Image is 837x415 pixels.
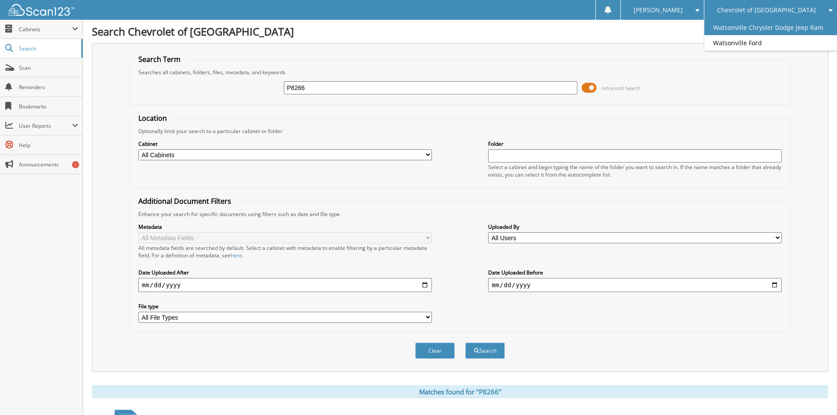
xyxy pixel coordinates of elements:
[19,161,78,168] span: Announcements
[72,161,79,168] div: 1
[19,83,78,91] span: Reminders
[19,45,77,52] span: Search
[134,210,786,218] div: Enhance your search for specific documents using filters such as date and file type.
[19,25,72,33] span: Cabinets
[19,141,78,149] span: Help
[138,244,432,259] div: All metadata fields are searched by default. Select a cabinet with metadata to enable filtering b...
[704,20,837,35] a: Watsonville Chrysler Dodge Jeep Ram
[488,278,782,292] input: end
[9,4,75,16] img: scan123-logo-white.svg
[465,343,505,359] button: Search
[717,7,816,13] span: Chevrolet of [GEOGRAPHIC_DATA]
[92,24,828,39] h1: Search Chevrolet of [GEOGRAPHIC_DATA]
[138,223,432,231] label: Metadata
[231,252,242,259] a: here
[19,103,78,110] span: Bookmarks
[634,7,683,13] span: [PERSON_NAME]
[793,373,837,415] iframe: Chat Widget
[601,85,641,91] span: Advanced Search
[138,303,432,310] label: File type
[19,122,72,130] span: User Reports
[138,140,432,148] label: Cabinet
[19,64,78,72] span: Scan
[488,163,782,178] div: Select a cabinet and begin typing the name of the folder you want to search in. If the name match...
[488,223,782,231] label: Uploaded By
[134,69,786,76] div: Searches all cabinets, folders, files, metadata, and keywords
[488,140,782,148] label: Folder
[138,269,432,276] label: Date Uploaded After
[134,196,236,206] legend: Additional Document Filters
[488,269,782,276] label: Date Uploaded Before
[92,385,828,398] div: Matches found for "P8266"
[704,35,837,51] a: Watsonville Ford
[138,278,432,292] input: start
[415,343,455,359] button: Clear
[134,127,786,135] div: Optionally limit your search to a particular cabinet or folder
[134,113,171,123] legend: Location
[134,54,185,64] legend: Search Term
